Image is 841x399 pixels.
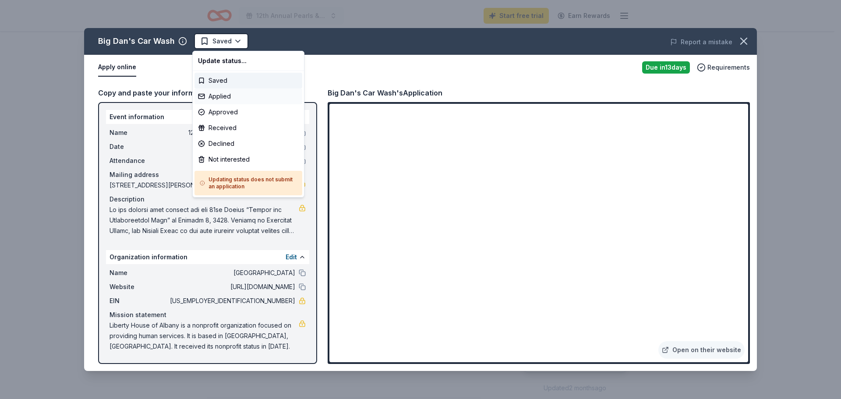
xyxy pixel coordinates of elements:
[194,120,302,136] div: Received
[194,136,302,152] div: Declined
[194,53,302,69] div: Update status...
[194,73,302,88] div: Saved
[194,88,302,104] div: Applied
[256,11,326,21] span: 12th Annual Pearls & Possibilities Gala
[200,176,297,190] h5: Updating status does not submit an application
[194,104,302,120] div: Approved
[194,152,302,167] div: Not interested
